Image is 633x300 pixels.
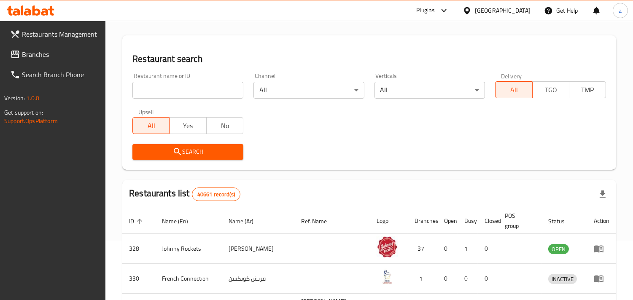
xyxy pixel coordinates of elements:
a: Branches [3,44,106,64]
a: Support.OpsPlatform [4,115,58,126]
div: Export file [593,184,613,204]
span: INACTIVE [548,274,577,284]
button: All [495,81,532,98]
div: OPEN [548,244,569,254]
div: All [374,82,485,99]
div: [GEOGRAPHIC_DATA] [475,6,531,15]
td: 0 [458,264,478,294]
th: Logo [370,208,408,234]
span: Yes [173,120,203,132]
div: Plugins [416,5,435,16]
td: 0 [437,234,458,264]
h2: Restaurants list [129,187,240,201]
input: Search for restaurant name or ID.. [132,82,243,99]
span: Get support on: [4,107,43,118]
span: 40661 record(s) [192,190,240,198]
span: POS group [505,211,531,231]
div: Menu [594,273,609,284]
span: All [499,84,529,96]
img: Johnny Rockets [377,236,398,257]
button: Yes [169,117,206,134]
td: 328 [122,234,155,264]
span: No [210,120,240,132]
span: a [619,6,622,15]
div: Total records count [192,187,240,201]
th: Branches [408,208,437,234]
span: Search Branch Phone [22,70,99,80]
span: Version: [4,93,25,104]
div: Menu [594,244,609,254]
span: Restaurants Management [22,29,99,39]
td: Johnny Rockets [155,234,222,264]
span: ID [129,216,145,226]
span: Search [139,147,237,157]
button: TMP [569,81,606,98]
button: Search [132,144,243,160]
td: 37 [408,234,437,264]
span: TMP [573,84,603,96]
span: Ref. Name [301,216,338,226]
td: 0 [478,264,498,294]
th: Closed [478,208,498,234]
span: Branches [22,49,99,59]
span: Name (Ar) [229,216,265,226]
span: Status [548,216,576,226]
td: 0 [478,234,498,264]
a: Restaurants Management [3,24,106,44]
td: 0 [437,264,458,294]
td: 1 [458,234,478,264]
h2: Restaurant search [132,53,606,65]
label: Delivery [501,73,522,79]
img: French Connection [377,266,398,287]
span: All [136,120,166,132]
th: Busy [458,208,478,234]
button: TGO [532,81,569,98]
span: Name (En) [162,216,199,226]
th: Action [587,208,616,234]
div: All [253,82,364,99]
a: Search Branch Phone [3,64,106,85]
label: Upsell [138,109,154,115]
button: No [206,117,243,134]
th: Open [437,208,458,234]
span: TGO [536,84,566,96]
span: OPEN [548,244,569,254]
div: INACTIVE [548,274,577,284]
span: 1.0.0 [26,93,39,104]
td: 1 [408,264,437,294]
td: فرنش كونكشن [222,264,294,294]
button: All [132,117,170,134]
td: [PERSON_NAME] [222,234,294,264]
td: 330 [122,264,155,294]
td: French Connection [155,264,222,294]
